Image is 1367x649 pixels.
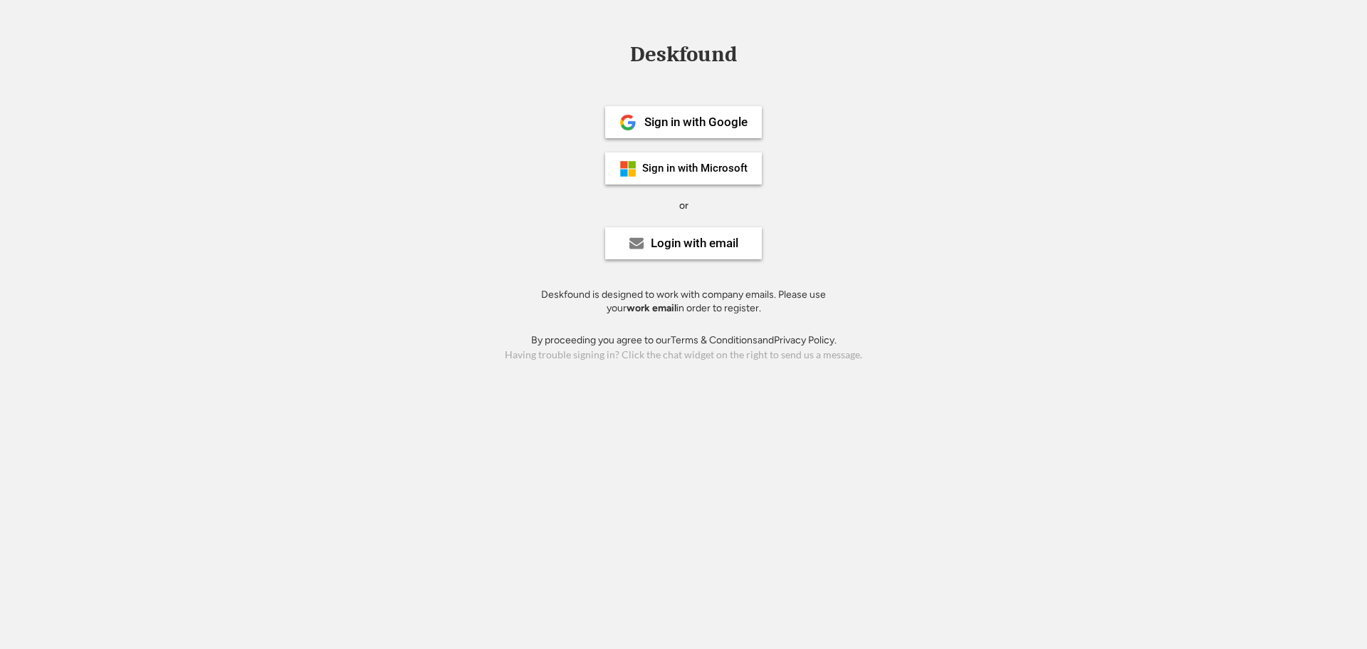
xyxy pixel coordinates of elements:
[774,334,837,346] a: Privacy Policy.
[627,302,676,314] strong: work email
[679,199,688,213] div: or
[623,43,744,66] div: Deskfound
[642,163,748,174] div: Sign in with Microsoft
[619,160,637,177] img: ms-symbollockup_mssymbol_19.png
[644,116,748,128] div: Sign in with Google
[651,237,738,249] div: Login with email
[671,334,758,346] a: Terms & Conditions
[531,333,837,348] div: By proceeding you agree to our and
[523,288,844,316] div: Deskfound is designed to work with company emails. Please use your in order to register.
[619,114,637,131] img: 1024px-Google__G__Logo.svg.png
